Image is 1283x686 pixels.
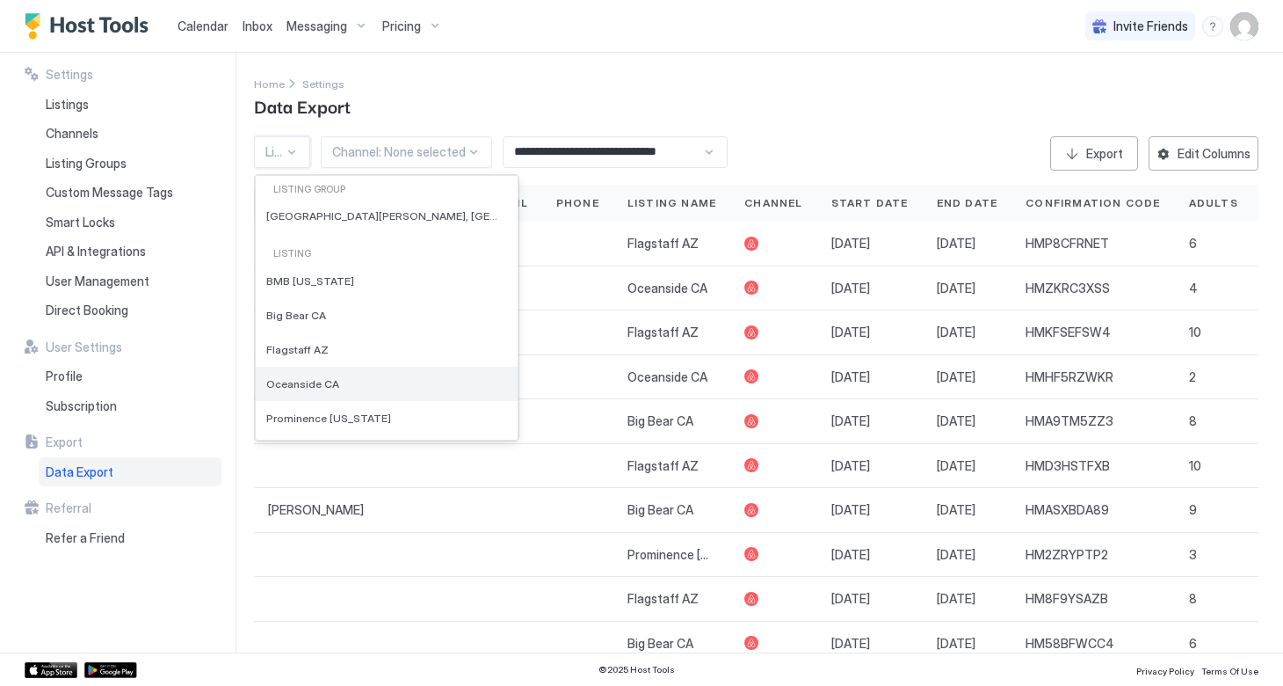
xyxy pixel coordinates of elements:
span: [DATE] [831,413,870,429]
span: Listing Name [627,195,716,211]
a: Home [254,74,285,92]
div: Edit Columns [1178,144,1250,163]
a: Host Tools Logo [25,13,156,40]
div: Breadcrumb [254,74,285,92]
span: [DATE] [937,281,975,296]
span: [DATE] [831,636,870,652]
span: Flagstaff AZ [627,325,699,340]
span: 8 [1189,591,1197,607]
span: [DATE] [831,325,870,340]
a: Refer a Friend [39,523,221,553]
span: Big Bear CA [627,413,693,429]
span: Confirmation Code [1026,195,1160,211]
span: [DATE] [937,636,975,652]
span: Messaging [286,18,347,34]
span: Settings [46,67,93,83]
span: HMA9TM5ZZ3 [1026,413,1113,429]
span: BMB [US_STATE] [266,274,354,288]
span: Adults [1189,195,1238,211]
button: Export [1050,136,1138,171]
span: [DATE] [937,325,975,340]
span: Prominence [US_STATE] [266,412,391,425]
span: End Date [937,195,998,211]
a: Listings [39,90,221,120]
span: Refer a Friend [46,530,125,546]
span: Start Date [831,195,909,211]
span: Oceanside CA [266,377,339,390]
span: [DATE] [831,547,870,563]
span: [DATE] [937,458,975,474]
span: HMZKRC3XSS [1026,281,1110,296]
a: Data Export [39,457,221,487]
span: Channels [46,126,98,142]
div: Export [1086,144,1123,163]
span: [DATE] [937,547,975,563]
span: Invite Friends [1113,18,1188,34]
span: [DATE] [831,458,870,474]
span: Flagstaff AZ [266,343,329,356]
span: 3 [1189,547,1197,563]
span: Big Bear CA [266,309,326,322]
a: Custom Message Tags [39,178,221,208]
span: Direct Booking [46,303,128,318]
span: [DATE] [831,502,870,518]
span: 9 [1189,502,1197,518]
span: 6 [1189,636,1197,652]
span: [DATE] [831,236,870,252]
span: 10 [1189,458,1201,474]
span: Data Export [46,464,113,480]
span: Listing Groups [46,156,127,171]
a: Listing Groups [39,149,221,179]
span: [DATE] [937,236,975,252]
a: User Management [39,266,221,296]
a: Settings [302,74,344,92]
span: Pricing [382,18,421,34]
span: HMASXBDA89 [1026,502,1109,518]
span: Privacy Policy [1136,666,1194,676]
a: API & Integrations [39,237,221,266]
span: Oceanside CA [627,281,707,296]
span: Listings [46,97,89,113]
div: Breadcrumb [302,74,344,92]
span: © 2025 Host Tools [598,664,675,675]
span: Flagstaff AZ [627,236,699,252]
span: Export [46,434,83,450]
span: Prominence [US_STATE] [627,547,716,563]
a: App Store [25,662,77,678]
span: Big Bear CA [627,502,693,518]
a: Subscription [39,391,221,421]
span: 10 [1189,325,1201,340]
div: Listing [263,247,511,261]
a: Terms Of Use [1201,660,1258,679]
span: HM2ZRYPTP2 [1026,547,1108,563]
iframe: Intercom live chat [18,626,60,668]
span: Inbox [243,18,272,33]
a: Profile [39,361,221,391]
span: Referral [46,500,91,516]
a: Inbox [243,17,272,35]
span: [DATE] [831,281,870,296]
span: Profile [46,369,83,384]
span: Smart Locks [46,215,115,230]
a: Calendar [178,17,228,35]
span: Data Export [254,92,351,119]
span: Big Bear CA [627,636,693,652]
span: HMKFSEFSW4 [1026,325,1111,340]
span: 6 [1189,236,1197,252]
span: 8 [1189,413,1197,429]
span: Flagstaff AZ [627,591,699,607]
span: [DATE] [831,369,870,385]
span: Calendar [178,18,228,33]
a: Google Play Store [84,662,137,678]
span: [DATE] [937,591,975,607]
a: Privacy Policy [1136,660,1194,679]
div: User profile [1230,12,1258,40]
span: Subscription [46,398,117,414]
div: menu [1202,16,1223,37]
span: Oceanside CA [627,369,707,385]
span: Phone [556,195,599,211]
button: Edit Columns [1149,136,1258,171]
